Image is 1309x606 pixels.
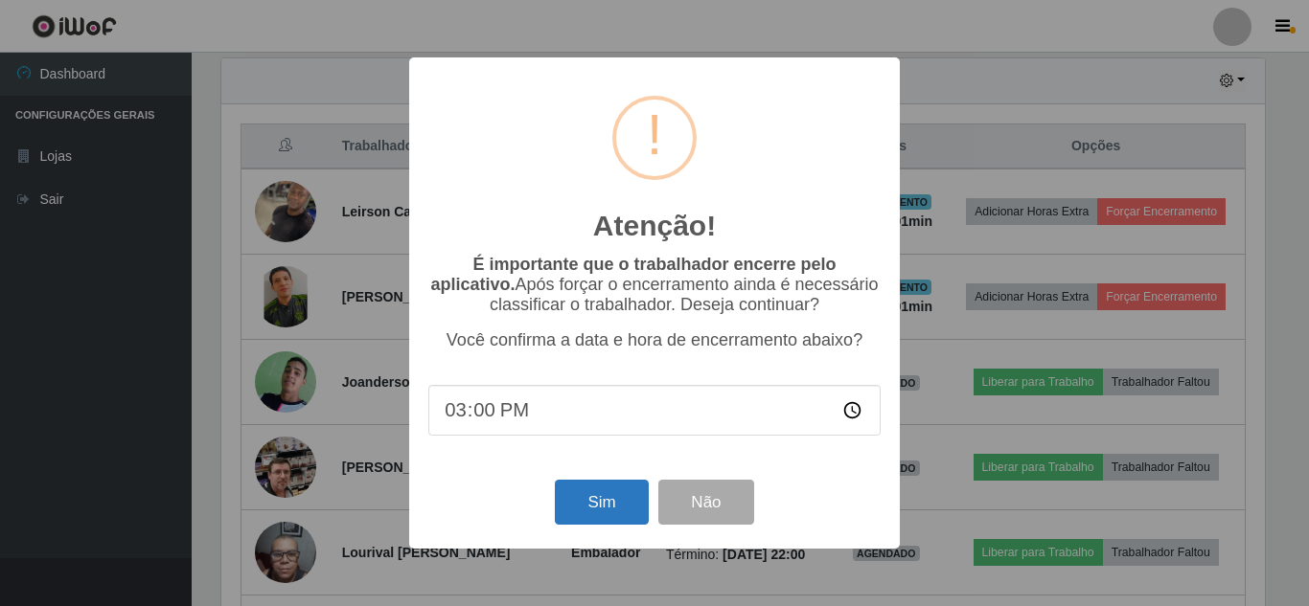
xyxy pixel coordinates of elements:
[428,330,881,350] p: Você confirma a data e hora de encerramento abaixo?
[428,255,881,315] p: Após forçar o encerramento ainda é necessário classificar o trabalhador. Deseja continuar?
[658,480,753,525] button: Não
[593,209,716,243] h2: Atenção!
[430,255,836,294] b: É importante que o trabalhador encerre pelo aplicativo.
[555,480,648,525] button: Sim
